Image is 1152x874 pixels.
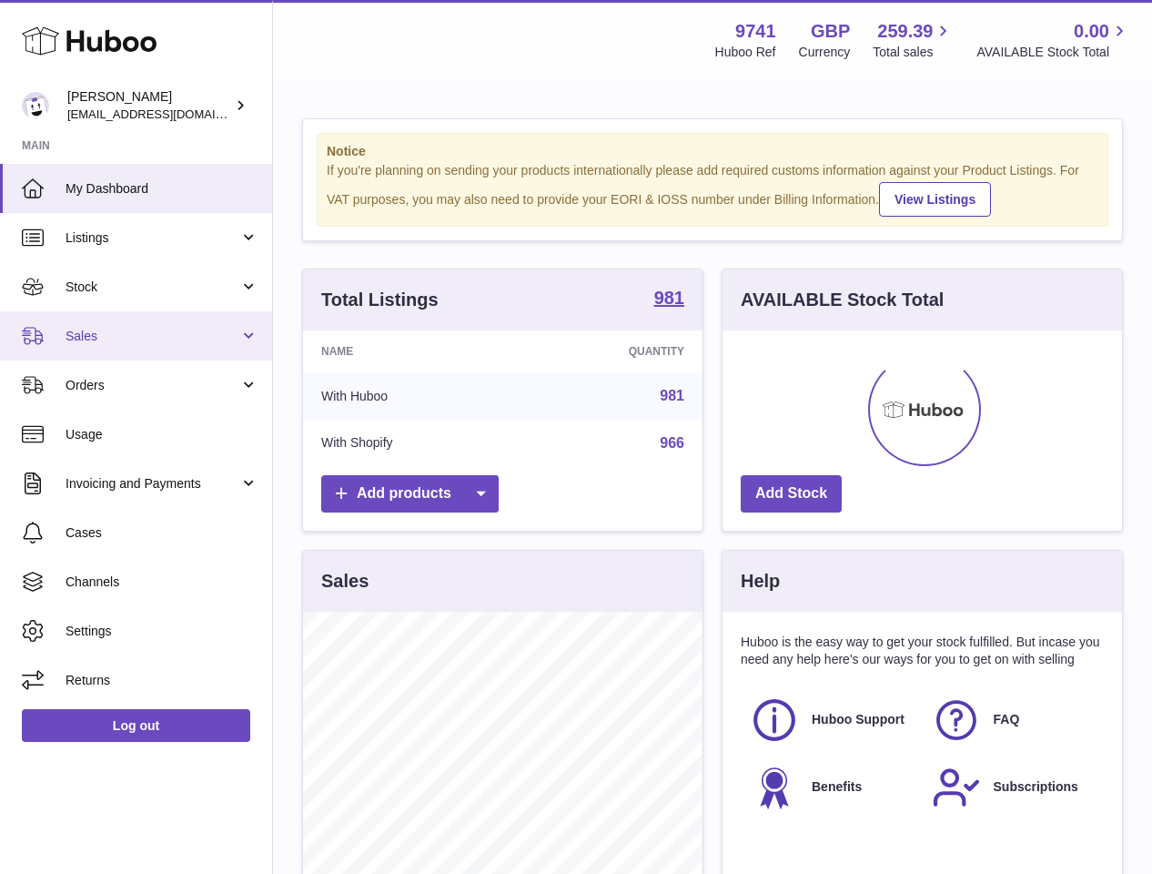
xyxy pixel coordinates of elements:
[660,435,684,451] a: 966
[303,420,519,467] td: With Shopify
[22,709,250,742] a: Log out
[932,696,1096,745] a: FAQ
[932,763,1096,812] a: Subscriptions
[811,19,850,44] strong: GBP
[66,229,239,247] span: Listings
[654,289,684,310] a: 981
[750,696,914,745] a: Huboo Support
[976,19,1130,61] a: 0.00 AVAILABLE Stock Total
[879,182,991,217] a: View Listings
[321,475,499,513] a: Add products
[22,92,49,119] img: ajcmarketingltd@gmail.com
[877,19,933,44] span: 259.39
[812,711,904,728] span: Huboo Support
[741,288,944,312] h3: AVAILABLE Stock Total
[735,19,776,44] strong: 9741
[66,377,239,394] span: Orders
[303,330,519,372] th: Name
[741,569,780,594] h3: Help
[519,330,702,372] th: Quantity
[66,328,239,345] span: Sales
[654,289,684,307] strong: 981
[873,19,954,61] a: 259.39 Total sales
[66,574,258,591] span: Channels
[976,44,1130,61] span: AVAILABLE Stock Total
[812,778,862,796] span: Benefits
[66,524,258,542] span: Cases
[994,711,1020,728] span: FAQ
[66,475,239,493] span: Invoicing and Payments
[1074,19,1109,44] span: 0.00
[303,372,519,420] td: With Huboo
[66,426,258,443] span: Usage
[66,279,239,296] span: Stock
[66,623,258,640] span: Settings
[660,388,684,403] a: 981
[799,44,851,61] div: Currency
[994,778,1078,796] span: Subscriptions
[67,107,268,121] span: [EMAIL_ADDRESS][DOMAIN_NAME]
[321,569,369,594] h3: Sales
[66,180,258,198] span: My Dashboard
[327,143,1098,160] strong: Notice
[67,88,231,123] div: [PERSON_NAME]
[741,634,1104,668] p: Huboo is the easy way to get your stock fulfilled. But incase you need any help here's our ways f...
[741,475,842,513] a: Add Stock
[873,44,954,61] span: Total sales
[327,162,1098,217] div: If you're planning on sending your products internationally please add required customs informati...
[321,288,439,312] h3: Total Listings
[66,672,258,689] span: Returns
[715,44,776,61] div: Huboo Ref
[750,763,914,812] a: Benefits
